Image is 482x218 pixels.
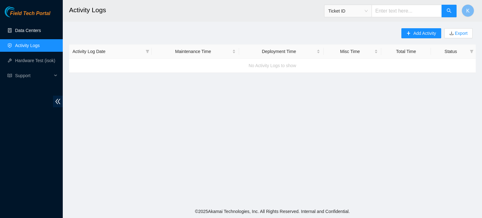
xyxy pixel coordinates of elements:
[470,50,474,53] span: filter
[381,45,431,59] th: Total Time
[144,47,151,56] span: filter
[434,48,467,55] span: Status
[442,5,457,17] button: search
[5,6,32,17] img: Akamai Technologies
[328,6,368,16] span: Ticket ID
[15,69,52,82] span: Support
[63,205,482,218] footer: © 2025 Akamai Technologies, Inc. All Rights Reserved. Internal and Confidential.
[69,57,476,74] div: No Activity Logs to show
[449,31,454,36] span: download
[444,28,473,38] button: downloadExport
[5,11,50,19] a: Akamai TechnologiesField Tech Portal
[401,28,441,38] button: plusAdd Activity
[10,11,50,17] span: Field Tech Portal
[469,47,475,56] span: filter
[372,5,442,17] input: Enter text here...
[406,31,411,36] span: plus
[53,96,63,107] span: double-left
[15,58,55,63] a: Hardware Test (isok)
[462,4,474,17] button: K
[413,30,436,37] span: Add Activity
[146,50,149,53] span: filter
[454,31,468,36] a: Export
[8,73,12,78] span: read
[447,8,452,14] span: search
[466,7,470,15] span: K
[15,28,41,33] a: Data Centers
[15,43,40,48] a: Activity Logs
[72,48,143,55] span: Activity Log Date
